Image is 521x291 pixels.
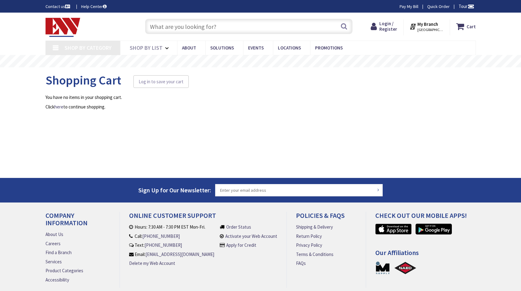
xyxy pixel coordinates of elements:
span: Solutions [210,45,234,51]
h4: Our Affiliations [375,249,480,261]
a: Product Categories [45,267,83,274]
div: My Branch [GEOGRAPHIC_DATA], [GEOGRAPHIC_DATA] [409,21,444,32]
li: Email: [129,251,214,258]
a: Return Policy [296,233,322,239]
a: Pay My Bill [400,3,418,10]
h4: Check out Our Mobile Apps! [375,212,480,224]
li: Text: [129,242,214,248]
a: About Us [45,231,63,238]
a: Find a Branch [45,249,72,256]
a: NAED [394,261,417,275]
a: [PHONE_NUMBER] [142,233,180,239]
input: What are you looking for? [145,19,353,34]
strong: My Branch [417,21,438,27]
a: Privacy Policy [296,242,322,248]
a: Quick Order [427,3,450,10]
span: Tour [459,3,474,9]
rs-layer: Free Same Day Pickup at 19 Locations [205,58,317,65]
a: Log in to save your cart [133,75,189,88]
a: Apply for Credit [226,242,256,248]
h4: Company Information [45,212,110,231]
span: Login / Register [379,21,397,32]
a: Order Status [226,224,251,230]
div: Log in to save your cart [139,78,184,86]
span: Shop By Category [65,44,112,51]
span: Shop By List [130,44,163,51]
a: Services [45,258,62,265]
a: Shipping & Delivery [296,224,333,230]
strong: Cart [467,21,476,32]
a: Help Center [81,3,107,10]
a: Login / Register [371,21,397,32]
h1: Shopping Cart [45,73,476,88]
span: About [182,45,196,51]
p: You have no items in your shopping cart. [45,94,476,100]
li: Call: [129,233,214,239]
a: Terms & Conditions [296,251,334,258]
h4: Policies & FAQs [296,212,356,224]
span: Locations [278,45,301,51]
p: Click to continue shopping. [45,104,476,110]
a: [PHONE_NUMBER] [144,242,182,248]
span: Sign Up for Our Newsletter: [138,186,211,194]
a: here [54,104,63,110]
span: Promotions [315,45,343,51]
a: Careers [45,240,61,247]
a: Accessibility [45,277,69,283]
input: Enter your email address [215,184,383,196]
a: Cart [456,21,476,32]
span: Events [248,45,264,51]
a: [EMAIL_ADDRESS][DOMAIN_NAME] [145,251,214,258]
li: Hours: 7:30 AM - 7:30 PM EST Mon-Fri. [129,224,214,230]
a: MSUPPLY [375,261,390,275]
a: Activate your Web Account [225,233,277,239]
a: FAQs [296,260,306,266]
a: Delete my Web Account [129,260,175,266]
img: Electrical Wholesalers, Inc. [45,18,81,37]
span: [GEOGRAPHIC_DATA], [GEOGRAPHIC_DATA] [417,27,444,32]
h4: Online Customer Support [129,212,277,224]
a: Contact us [45,3,71,10]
